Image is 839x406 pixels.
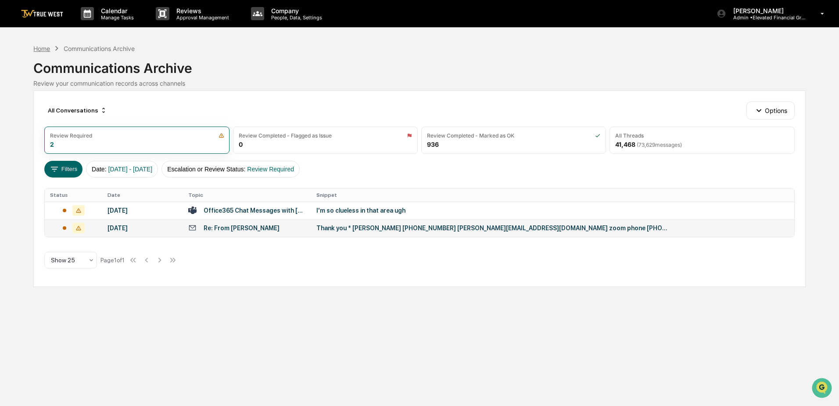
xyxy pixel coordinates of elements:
iframe: Open customer support [811,377,835,401]
th: Topic [183,188,311,202]
p: Approval Management [169,14,233,21]
button: Date:[DATE] - [DATE] [86,161,158,178]
th: Snippet [311,188,794,202]
p: [PERSON_NAME] [726,7,808,14]
div: Review Completed - Marked as OK [427,132,514,139]
div: [DATE] [108,225,178,232]
a: 🗄️Attestations [60,107,112,123]
span: Attestations [72,111,109,120]
div: 🔎 [9,128,16,135]
div: Communications Archive [64,45,135,52]
th: Status [45,188,102,202]
img: icon [407,133,412,138]
div: We're available if you need us! [30,76,111,83]
p: Reviews [169,7,233,14]
div: Review Completed - Flagged as Issue [239,132,332,139]
span: ( 73,629 messages) [637,141,682,148]
div: Page 1 of 1 [100,257,125,264]
p: Company [264,7,326,14]
button: Escalation or Review Status:Review Required [161,161,300,178]
div: All Conversations [44,103,111,117]
p: Manage Tasks [94,14,138,21]
span: Review Required [247,166,294,173]
div: Home [33,45,50,52]
div: Communications Archive [33,53,805,76]
div: Re: From [PERSON_NAME] [204,225,280,232]
span: [DATE] - [DATE] [108,166,153,173]
p: Calendar [94,7,138,14]
div: Review your communication records across channels [33,80,805,87]
div: 0 [239,141,243,148]
img: 1746055101610-c473b297-6a78-478c-a979-82029cc54cd1 [9,67,25,83]
div: 🗄️ [64,112,71,119]
span: Pylon [87,149,106,156]
a: 🖐️Preclearance [5,107,60,123]
span: Data Lookup [18,127,55,136]
img: icon [219,133,224,138]
button: Start new chat [149,70,160,80]
img: icon [595,133,600,138]
th: Date [102,188,183,202]
button: Filters [44,161,82,178]
div: Office365 Chat Messages with [PERSON_NAME], [PERSON_NAME] on [DATE] [204,207,306,214]
button: Options [746,101,794,119]
div: All Threads [615,132,644,139]
p: People, Data, Settings [264,14,326,21]
div: 936 [427,141,439,148]
p: How can we help? [9,18,160,33]
div: I'm so clueless in that area ugh [316,207,667,214]
div: Thank you * [PERSON_NAME] [PHONE_NUMBER] [PERSON_NAME][EMAIL_ADDRESS][DOMAIN_NAME] zoom phone [PH... [316,225,667,232]
a: 🔎Data Lookup [5,124,59,140]
div: 🖐️ [9,112,16,119]
div: 41,468 [615,141,682,148]
a: Powered byPylon [62,149,106,156]
div: Start new chat [30,67,144,76]
div: Review Required [50,132,92,139]
img: logo [21,10,63,18]
div: 2 [50,141,54,148]
span: Preclearance [18,111,57,120]
div: [DATE] [108,207,178,214]
p: Admin • Elevated Financial Group [726,14,808,21]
